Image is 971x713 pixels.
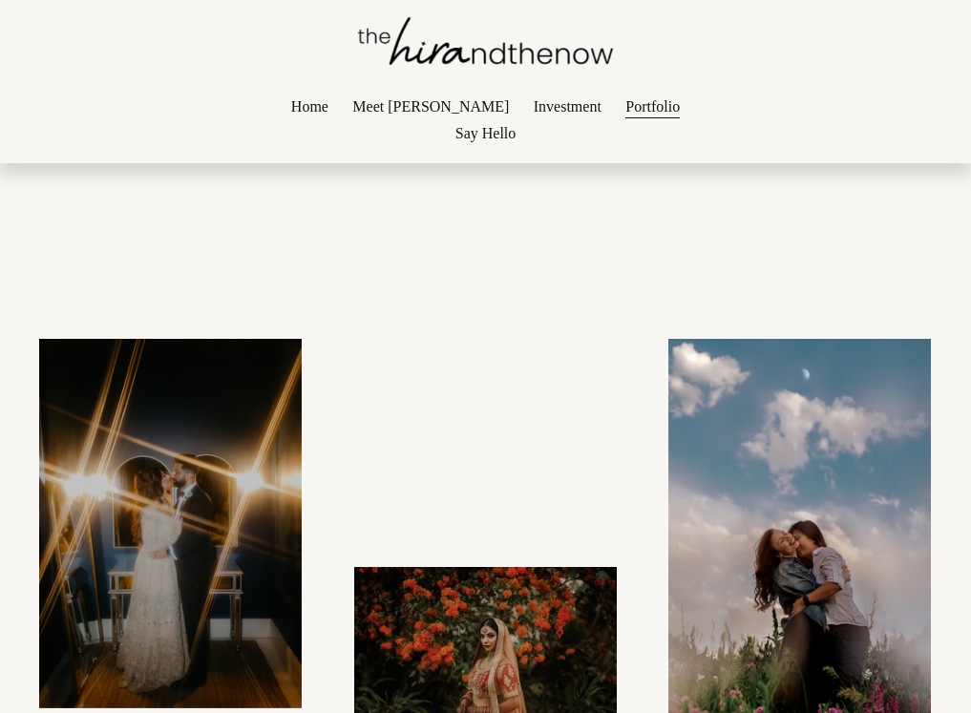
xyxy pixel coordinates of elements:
[455,120,517,146] a: Say Hello
[291,94,328,120] a: Home
[534,94,602,120] a: Investment
[352,94,509,120] a: Meet [PERSON_NAME]
[39,339,302,708] img: Asset 82@2x.png
[358,17,614,65] img: thehirandthenow
[625,94,680,120] a: Portfolio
